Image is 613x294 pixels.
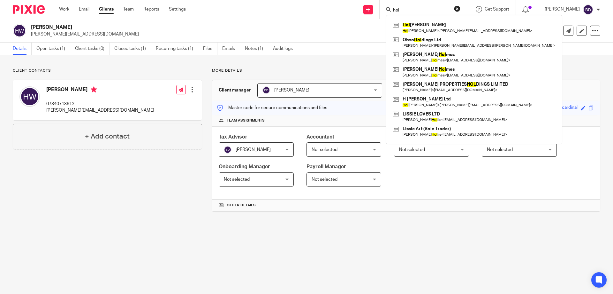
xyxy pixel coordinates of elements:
[262,86,270,94] img: svg%3E
[219,87,251,93] h3: Client manager
[143,6,159,12] a: Reports
[224,146,231,154] img: svg%3E
[227,203,256,208] span: Other details
[545,6,580,12] p: [PERSON_NAME]
[212,68,600,73] p: More details
[222,43,240,55] a: Emails
[31,24,417,31] h2: [PERSON_NAME]
[399,147,425,152] span: Not selected
[274,88,309,92] span: [PERSON_NAME]
[13,24,26,37] img: svg%3E
[59,6,69,12] a: Work
[454,5,460,12] button: Clear
[31,31,513,37] p: [PERSON_NAME][EMAIL_ADDRESS][DOMAIN_NAME]
[312,147,337,152] span: Not selected
[217,105,327,111] p: Master code for secure communications and files
[156,43,198,55] a: Recurring tasks (1)
[224,177,250,182] span: Not selected
[46,107,154,114] p: [PERSON_NAME][EMAIL_ADDRESS][DOMAIN_NAME]
[485,7,509,12] span: Get Support
[583,4,593,15] img: svg%3E
[75,43,110,55] a: Client tasks (0)
[203,43,217,55] a: Files
[392,8,450,13] input: Search
[99,6,114,12] a: Clients
[46,101,154,107] p: 07340713612
[312,177,337,182] span: Not selected
[227,118,265,123] span: Team assignments
[123,6,134,12] a: Team
[13,43,32,55] a: Details
[46,86,154,94] h4: [PERSON_NAME]
[245,43,268,55] a: Notes (1)
[114,43,151,55] a: Closed tasks (1)
[487,147,513,152] span: Not selected
[79,6,89,12] a: Email
[219,164,270,169] span: Onboarding Manager
[19,86,40,107] img: svg%3E
[273,43,298,55] a: Audit logs
[91,86,97,93] i: Primary
[236,147,271,152] span: [PERSON_NAME]
[306,134,334,139] span: Accountant
[36,43,70,55] a: Open tasks (1)
[306,164,346,169] span: Payroll Manager
[85,131,130,141] h4: + Add contact
[13,5,45,14] img: Pixie
[13,68,202,73] p: Client contacts
[219,134,247,139] span: Tax Advisor
[169,6,186,12] a: Settings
